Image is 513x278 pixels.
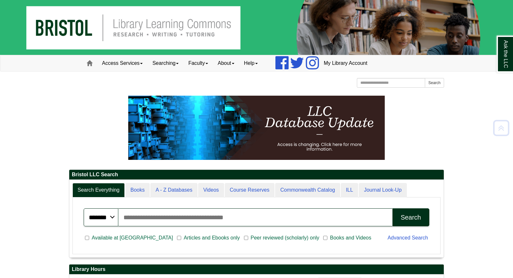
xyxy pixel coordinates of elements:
a: Commonwealth Catalog [275,183,340,197]
a: About [213,55,239,71]
a: Books [125,183,150,197]
button: Search [425,78,444,88]
span: Peer reviewed (scholarly) only [248,234,322,242]
a: Advanced Search [388,235,428,240]
a: Faculty [183,55,213,71]
span: Articles and Ebooks only [181,234,242,242]
a: My Library Account [319,55,372,71]
a: Searching [147,55,183,71]
a: Course Reserves [225,183,275,197]
input: Available at [GEOGRAPHIC_DATA] [85,235,89,241]
a: Access Services [97,55,147,71]
h2: Bristol LLC Search [69,170,444,180]
input: Books and Videos [323,235,327,241]
img: HTML tutorial [128,96,385,160]
button: Search [392,208,429,226]
a: A - Z Databases [150,183,198,197]
h2: Library Hours [69,265,444,274]
a: ILL [341,183,358,197]
input: Articles and Ebooks only [177,235,181,241]
a: Videos [198,183,224,197]
input: Peer reviewed (scholarly) only [244,235,248,241]
span: Books and Videos [327,234,374,242]
a: Journal Look-Up [359,183,407,197]
div: Search [401,214,421,221]
span: Available at [GEOGRAPHIC_DATA] [89,234,175,242]
a: Back to Top [491,124,511,132]
a: Search Everything [72,183,125,197]
a: Help [239,55,263,71]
